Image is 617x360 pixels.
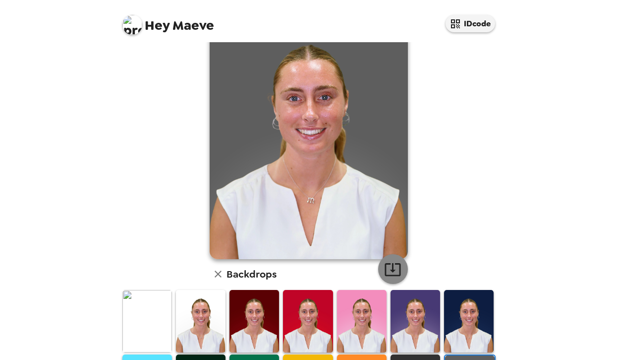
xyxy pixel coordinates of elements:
img: profile pic [122,15,142,35]
h6: Backdrops [226,266,277,282]
span: Hey [145,16,169,34]
button: IDcode [446,15,495,32]
img: user [210,11,408,259]
span: Maeve [122,10,214,32]
img: Original [122,290,172,352]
